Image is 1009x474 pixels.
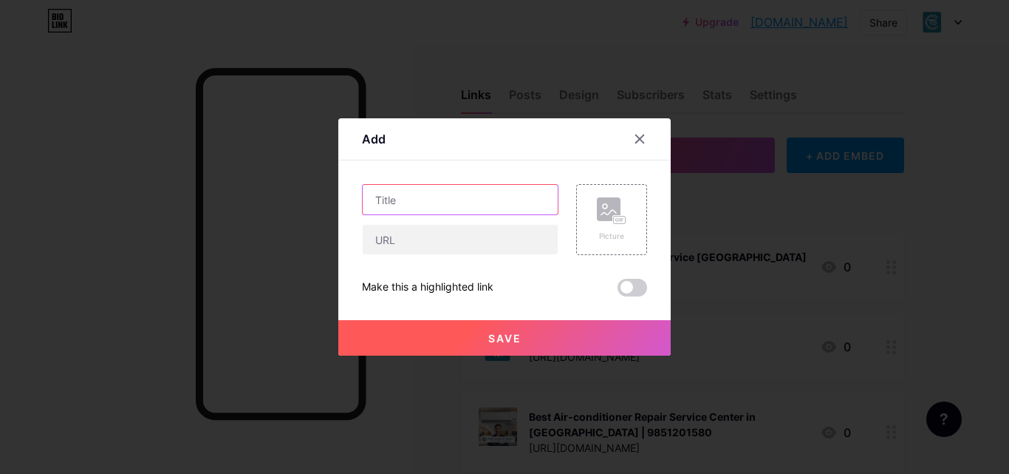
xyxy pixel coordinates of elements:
div: Add [362,130,386,148]
button: Save [338,320,671,356]
div: Picture [597,231,626,242]
div: Make this a highlighted link [362,279,493,297]
input: Title [363,185,558,214]
input: URL [363,225,558,254]
span: Save [488,332,521,345]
